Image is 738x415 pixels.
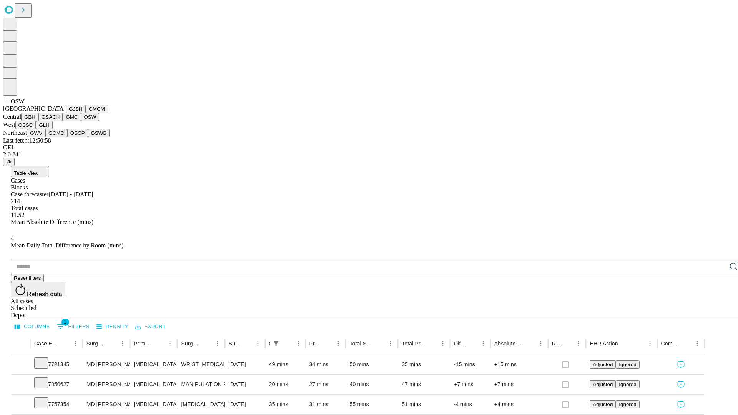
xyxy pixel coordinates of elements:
div: [MEDICAL_DATA] [134,375,173,394]
button: Sort [106,338,117,349]
button: Table View [11,166,49,177]
div: [DATE] [229,375,261,394]
button: Ignored [616,380,639,388]
div: 35 mins [402,355,446,374]
button: Sort [282,338,293,349]
div: 35 mins [269,395,302,414]
div: GEI [3,144,735,151]
div: -15 mins [454,355,487,374]
div: [MEDICAL_DATA] [134,395,173,414]
span: @ [6,159,12,165]
div: 7757354 [34,395,79,414]
button: Sort [59,338,70,349]
span: Last fetch: 12:50:58 [3,137,51,144]
div: Surgery Name [181,340,200,347]
div: 7721345 [34,355,79,374]
div: 20 mins [269,375,302,394]
button: Ignored [616,360,639,369]
span: [GEOGRAPHIC_DATA] [3,105,66,112]
button: Menu [70,338,81,349]
span: Ignored [619,402,636,407]
button: Menu [333,338,344,349]
button: Sort [201,338,212,349]
div: 50 mins [349,355,394,374]
div: +7 mins [494,375,544,394]
span: Total cases [11,205,38,211]
div: Predicted In Room Duration [309,340,322,347]
button: GLH [36,121,52,129]
div: [MEDICAL_DATA] [134,355,173,374]
div: Comments [661,340,680,347]
button: Sort [374,338,385,349]
span: 4 [11,235,14,242]
span: Adjusted [593,382,613,387]
span: Ignored [619,382,636,387]
div: 51 mins [402,395,446,414]
button: Sort [681,338,692,349]
button: Show filters [55,320,91,333]
div: Resolved in EHR [552,340,562,347]
button: Reset filters [11,274,44,282]
span: Central [3,113,21,120]
div: Absolute Difference [494,340,524,347]
span: 214 [11,198,20,204]
div: 31 mins [309,395,342,414]
button: OSSC [15,121,36,129]
span: [DATE] - [DATE] [48,191,93,198]
button: Menu [437,338,448,349]
div: 1 active filter [271,338,281,349]
button: GSWB [88,129,110,137]
div: 47 mins [402,375,446,394]
button: GSACH [38,113,63,121]
span: Case forecaster [11,191,48,198]
button: OSW [81,113,100,121]
div: 2.0.241 [3,151,735,158]
div: Difference [454,340,466,347]
div: MD [PERSON_NAME] [86,395,126,414]
span: Adjusted [593,402,613,407]
button: Menu [535,338,546,349]
span: Mean Absolute Difference (mins) [11,219,93,225]
div: EHR Action [590,340,618,347]
div: Surgeon Name [86,340,106,347]
div: [DATE] [229,355,261,374]
div: +4 mins [494,395,544,414]
button: Expand [15,358,27,372]
div: [MEDICAL_DATA] RELEASE [181,395,221,414]
button: Menu [573,338,584,349]
div: Case Epic Id [34,340,58,347]
div: Scheduled In Room Duration [269,340,270,347]
div: WRIST [MEDICAL_DATA] SURGERY RELEASE TRANSVERSE [MEDICAL_DATA] LIGAMENT [181,355,221,374]
button: Menu [117,338,128,349]
button: Sort [427,338,437,349]
button: Export [133,321,168,333]
button: Adjusted [590,400,616,408]
div: MD [PERSON_NAME] [86,355,126,374]
span: Northeast [3,129,27,136]
button: Adjusted [590,360,616,369]
div: Total Predicted Duration [402,340,426,347]
span: Mean Daily Total Difference by Room (mins) [11,242,123,249]
button: Sort [467,338,478,349]
div: 27 mins [309,375,342,394]
button: Sort [562,338,573,349]
div: +15 mins [494,355,544,374]
span: OSW [11,98,25,105]
button: Expand [15,378,27,392]
button: OSCP [67,129,88,137]
button: Menu [478,338,489,349]
span: 11.52 [11,212,24,218]
span: West [3,121,15,128]
div: -4 mins [454,395,487,414]
button: Sort [525,338,535,349]
button: Menu [692,338,703,349]
div: 34 mins [309,355,342,374]
button: Menu [212,338,223,349]
span: 1 [61,318,69,326]
div: 55 mins [349,395,394,414]
span: Table View [14,170,38,176]
button: Refresh data [11,282,65,297]
button: Menu [293,338,304,349]
div: 40 mins [349,375,394,394]
button: Sort [154,338,165,349]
